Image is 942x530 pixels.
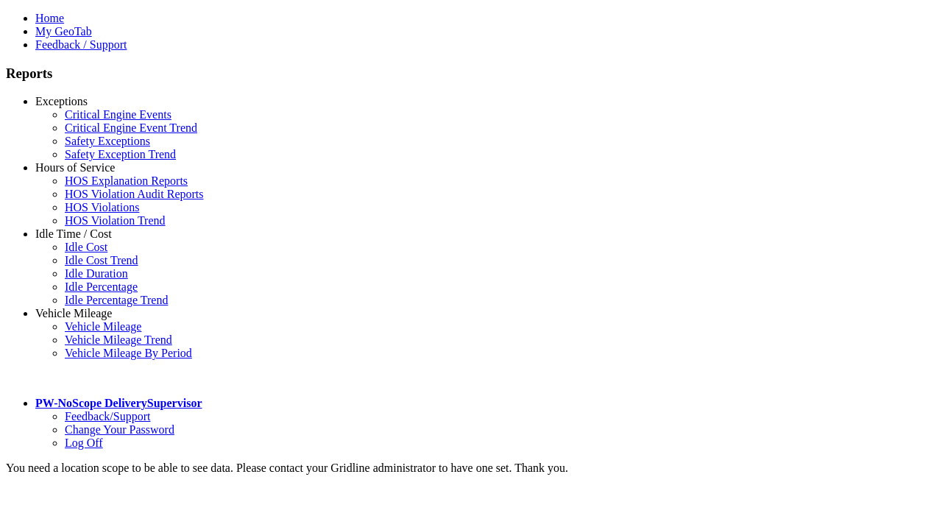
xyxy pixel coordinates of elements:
[65,214,166,227] a: HOS Violation Trend
[35,227,112,240] a: Idle Time / Cost
[65,241,107,253] a: Idle Cost
[65,410,150,423] a: Feedback/Support
[65,267,128,280] a: Idle Duration
[35,12,64,24] a: Home
[65,320,141,333] a: Vehicle Mileage
[65,135,150,147] a: Safety Exceptions
[65,174,188,187] a: HOS Explanation Reports
[65,437,103,449] a: Log Off
[35,307,112,319] a: Vehicle Mileage
[65,108,171,121] a: Critical Engine Events
[65,347,192,359] a: Vehicle Mileage By Period
[65,423,174,436] a: Change Your Password
[35,397,202,409] a: PW-NoScope DeliverySupervisor
[35,25,92,38] a: My GeoTab
[35,161,115,174] a: Hours of Service
[35,95,88,107] a: Exceptions
[65,280,138,293] a: Idle Percentage
[65,201,139,213] a: HOS Violations
[65,294,168,306] a: Idle Percentage Trend
[65,254,138,266] a: Idle Cost Trend
[65,148,176,160] a: Safety Exception Trend
[65,121,197,134] a: Critical Engine Event Trend
[6,462,936,475] div: You need a location scope to be able to see data. Please contact your Gridline administrator to h...
[35,38,127,51] a: Feedback / Support
[65,333,172,346] a: Vehicle Mileage Trend
[6,66,936,82] h3: Reports
[65,188,204,200] a: HOS Violation Audit Reports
